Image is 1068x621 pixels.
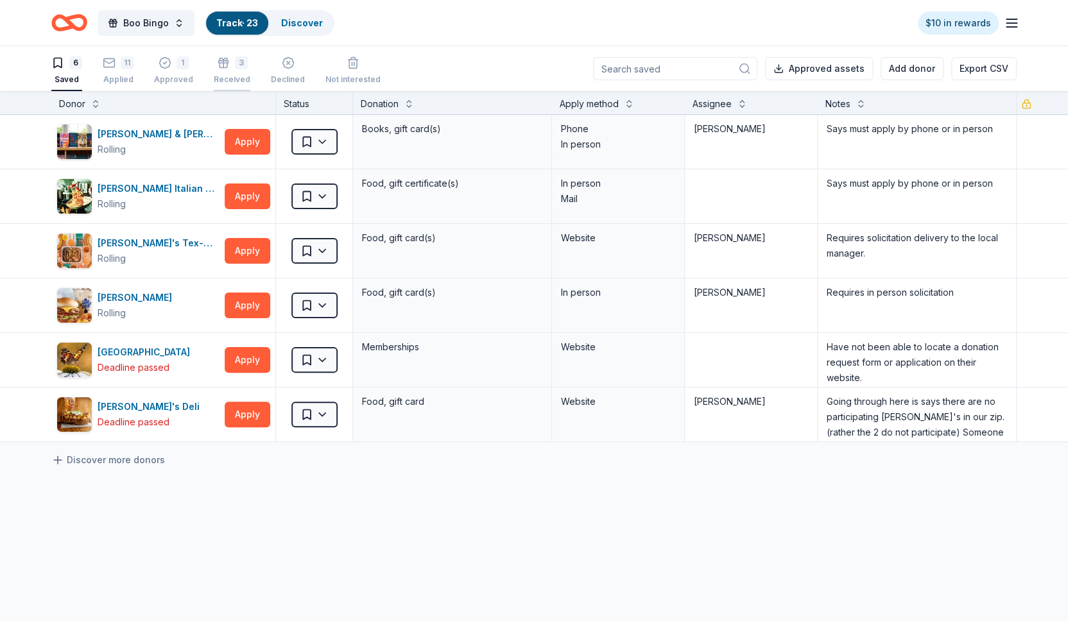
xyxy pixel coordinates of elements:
button: Add donor [881,57,943,80]
textarea: Requires solicitation delivery to the local manager. [819,225,1015,276]
button: Export CSV [951,57,1017,80]
div: Status [276,91,353,114]
button: Apply [225,129,270,155]
div: Phone [561,121,675,137]
div: Approved [154,74,193,85]
div: 11 [121,56,133,69]
button: 1Approved [154,51,193,91]
div: Not interested [325,74,381,85]
a: $10 in rewards [918,12,999,35]
button: Apply [225,183,270,209]
div: Donor [59,96,85,112]
textarea: Have not been able to locate a donation request form or application on their website. [819,334,1015,386]
div: Notes [825,96,850,112]
div: Food, gift card(s) [361,229,544,247]
div: Rolling [98,305,126,321]
div: [PERSON_NAME] [98,290,177,305]
div: Apply method [560,96,619,112]
div: Memberships [361,338,544,356]
div: Food, gift certificate(s) [361,174,544,192]
img: Image for Huntsville Botanical Garden [57,343,92,377]
button: Image for Jason's Deli[PERSON_NAME]'s DeliDeadline passed [56,396,220,432]
button: Not interested [325,51,381,91]
img: Image for Barnes & Noble [57,124,92,159]
div: Applied [103,74,133,85]
input: Search saved [593,57,757,80]
div: Food, gift card(s) [361,284,544,302]
button: 3Received [214,51,250,91]
div: [PERSON_NAME]'s Tex-Mex [98,235,220,251]
div: Mail [561,191,675,207]
textarea: [PERSON_NAME] [686,389,816,440]
div: Books, gift card(s) [361,120,544,138]
textarea: Requires in person solicitation [819,280,1015,331]
div: Website [561,339,675,355]
a: Home [51,8,87,38]
textarea: [PERSON_NAME] [686,116,816,167]
a: Discover [281,17,323,28]
button: Image for Huntsville Botanical Garden[GEOGRAPHIC_DATA]Deadline passed [56,342,220,378]
div: In person [561,176,675,191]
img: Image for Carrabba's Italian Grill [57,179,92,214]
div: [GEOGRAPHIC_DATA] [98,345,195,360]
span: Boo Bingo [123,15,169,31]
button: 6Saved [51,51,82,91]
div: 6 [69,56,82,69]
div: 3 [235,56,248,69]
button: Image for Chuy's Tex-Mex[PERSON_NAME]'s Tex-MexRolling [56,233,220,269]
div: Food, gift card [361,393,544,411]
a: Track· 23 [216,17,258,28]
div: Saved [51,74,82,85]
div: Rolling [98,196,126,212]
button: Apply [225,238,270,264]
img: Image for Culver's [57,288,92,323]
div: Donation [361,96,399,112]
div: Rolling [98,251,126,266]
button: Image for Culver's [PERSON_NAME]Rolling [56,287,220,323]
div: Website [561,230,675,246]
button: Apply [225,293,270,318]
button: Approved assets [765,57,873,80]
button: Image for Barnes & Noble[PERSON_NAME] & [PERSON_NAME]Rolling [56,124,220,160]
textarea: [PERSON_NAME] [686,225,816,276]
div: [PERSON_NAME]'s Deli [98,399,205,414]
div: [PERSON_NAME] Italian Grill [98,181,220,196]
div: Received [214,74,250,85]
div: Deadline passed [98,360,169,375]
img: Image for Jason's Deli [57,397,92,432]
textarea: Going through here is says there are no participating [PERSON_NAME]'s in our zip. (rather the 2 d... [819,389,1015,440]
div: Rolling [98,142,126,157]
div: [PERSON_NAME] & [PERSON_NAME] [98,126,220,142]
button: Boo Bingo [98,10,194,36]
textarea: Says must apply by phone or in person [819,171,1015,222]
textarea: Says must apply by phone or in person [819,116,1015,167]
div: Declined [271,74,305,85]
button: Apply [225,402,270,427]
div: In person [561,137,675,152]
button: Declined [271,51,305,91]
img: Image for Chuy's Tex-Mex [57,234,92,268]
div: Deadline passed [98,414,169,430]
div: Assignee [693,96,732,112]
div: 1 [177,56,189,69]
button: 11Applied [103,51,133,91]
a: Discover more donors [51,452,165,468]
button: Image for Carrabba's Italian Grill[PERSON_NAME] Italian GrillRolling [56,178,220,214]
button: Apply [225,347,270,373]
textarea: [PERSON_NAME] [686,280,816,331]
div: In person [561,285,675,300]
button: Track· 23Discover [205,10,334,36]
div: Website [561,394,675,409]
